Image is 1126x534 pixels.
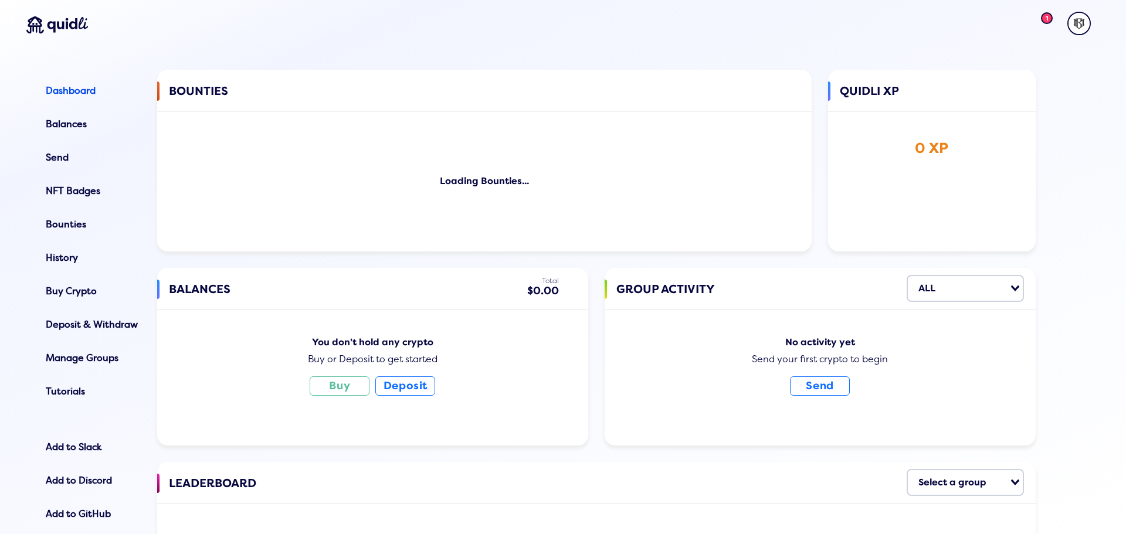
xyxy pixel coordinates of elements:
div: Total [527,277,559,285]
div: Add to GitHub [46,509,141,519]
a: Manage Groups [19,346,141,372]
a: NFT Badges [19,179,141,205]
input: Search for option [939,278,1008,298]
div: 0 XP [840,140,1023,157]
div: Select a group [918,472,986,492]
span: BOUNTIES [169,81,228,117]
a: Dashboard [19,79,141,105]
a: Tutorials [19,379,141,406]
a: History [19,246,141,272]
span: LEADERBOARD [169,474,256,509]
div: Loading Bounties... [169,123,800,240]
span: QUIDLI XP [840,81,899,117]
div: Search for option [907,275,1024,302]
div: Bounties [46,219,141,230]
div: Send your first crypto to begin [616,354,1024,365]
div: Buy or Deposit to get started [169,354,576,365]
img: account [1067,12,1091,35]
input: Search for option [990,472,1008,492]
a: Add to Discord [19,468,141,495]
div: NFT Badges [46,186,141,196]
div: ALL [918,278,935,298]
a: Buy Crypto [19,279,141,305]
a: Add to Slack [19,435,141,461]
a: Deposit & Withdraw [19,312,141,339]
span: BALANCES [169,280,230,315]
a: Send [790,380,850,392]
button: Send [790,376,850,396]
div: Send [46,152,141,163]
a: Bounties [19,212,141,239]
a: Add to GitHub [19,502,141,528]
button: Deposit [375,376,435,396]
div: Manage Groups [46,353,141,363]
div: Balances [46,119,141,130]
div: History [46,253,141,263]
b: No activity yet [785,336,855,348]
div: Add to Slack [46,442,141,453]
button: Buy [310,376,369,396]
div: Dashboard [46,86,141,96]
div: Buy Crypto [46,286,141,297]
a: Send [19,145,141,172]
span: GROUP ACTIVITY [616,280,715,315]
div: 1 [1041,12,1053,24]
div: Add to Discord [46,475,141,486]
div: $0.00 [527,285,559,297]
div: Search for option [907,469,1024,496]
div: Deposit & Withdraw [46,319,141,330]
div: You don't hold any crypto [169,337,576,348]
a: Balances [19,112,141,138]
div: Tutorials [46,386,141,397]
